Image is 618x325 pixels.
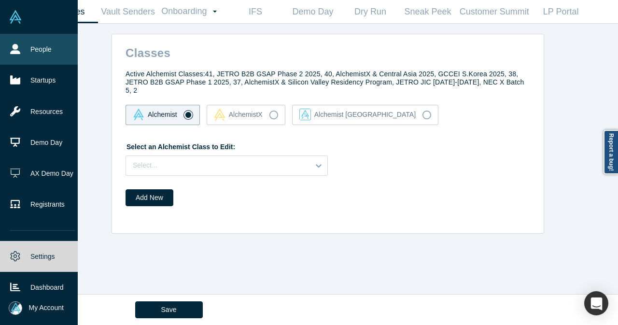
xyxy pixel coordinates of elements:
[214,108,225,121] img: alchemistx Vault Logo
[9,10,22,24] img: Alchemist Vault Logo
[284,0,341,23] a: Demo Day
[456,0,532,23] a: Customer Summit
[126,139,235,152] label: Select an Alchemist Class to Edit:
[126,70,530,94] h4: Active Alchemist Classes: 41, JETRO B2B GSAP Phase 2 2025, 40, AlchemistX & Central Asia 2025, GC...
[532,0,590,23] a: LP Portal
[135,301,203,318] button: Save
[98,0,158,23] a: Vault Senders
[9,301,22,315] img: Mia Scott's Account
[341,0,399,23] a: Dry Run
[133,109,177,120] div: Alchemist
[133,109,144,120] img: alchemist Vault Logo
[126,189,173,206] button: Add New
[399,0,456,23] a: Sneak Peek
[158,0,226,23] a: Onboarding
[9,301,64,315] button: My Account
[226,0,284,23] a: IFS
[29,303,64,313] span: My Account
[214,108,263,121] div: AlchemistX
[604,130,618,174] a: Report a bug!
[299,109,416,120] div: Alchemist [GEOGRAPHIC_DATA]
[115,41,544,60] h2: Classes
[299,109,311,120] img: alchemist_aj Vault Logo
